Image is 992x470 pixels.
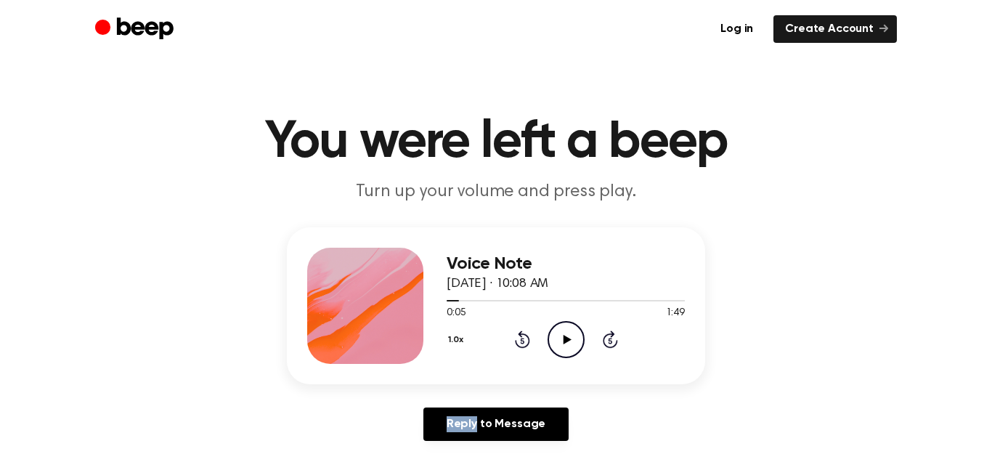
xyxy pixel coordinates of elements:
[773,15,897,43] a: Create Account
[666,306,685,321] span: 1:49
[709,15,765,43] a: Log in
[423,408,569,441] a: Reply to Message
[447,328,469,352] button: 1.0x
[447,306,465,321] span: 0:05
[447,254,685,274] h3: Voice Note
[95,15,177,44] a: Beep
[447,277,548,291] span: [DATE] · 10:08 AM
[217,180,775,204] p: Turn up your volume and press play.
[124,116,868,169] h1: You were left a beep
